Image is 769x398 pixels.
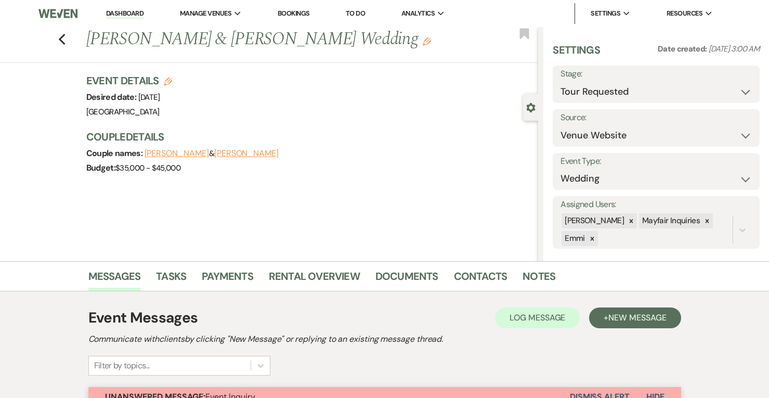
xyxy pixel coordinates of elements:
[589,307,681,328] button: +New Message
[454,268,507,291] a: Contacts
[269,268,360,291] a: Rental Overview
[138,92,160,102] span: [DATE]
[86,130,528,144] h3: Couple Details
[523,268,555,291] a: Notes
[115,163,180,173] span: $35,000 - $45,000
[495,307,580,328] button: Log Message
[86,27,444,52] h1: [PERSON_NAME] & [PERSON_NAME] Wedding
[145,148,279,159] span: &
[86,162,116,173] span: Budget:
[401,8,435,19] span: Analytics
[608,312,666,323] span: New Message
[561,67,752,82] label: Stage:
[553,43,600,66] h3: Settings
[156,268,186,291] a: Tasks
[86,148,145,159] span: Couple names:
[709,44,760,54] span: [DATE] 3:00 AM
[561,154,752,169] label: Event Type:
[278,9,310,18] a: Bookings
[561,110,752,125] label: Source:
[667,8,702,19] span: Resources
[145,149,209,158] button: [PERSON_NAME]
[562,213,625,228] div: [PERSON_NAME]
[562,231,586,246] div: Emmi
[106,9,144,19] a: Dashboard
[423,36,431,46] button: Edit
[214,149,279,158] button: [PERSON_NAME]
[94,360,150,372] div: Filter by topics...
[375,268,438,291] a: Documents
[88,268,141,291] a: Messages
[346,9,365,18] a: To Do
[86,107,160,117] span: [GEOGRAPHIC_DATA]
[38,3,77,24] img: Weven Logo
[591,8,620,19] span: Settings
[526,102,536,112] button: Close lead details
[202,268,253,291] a: Payments
[180,8,231,19] span: Manage Venues
[639,213,701,228] div: Mayfair Inquiries
[510,312,565,323] span: Log Message
[561,197,752,212] label: Assigned Users:
[86,92,138,102] span: Desired date:
[88,333,681,345] h2: Communicate with clients by clicking "New Message" or replying to an existing message thread.
[86,73,173,88] h3: Event Details
[88,307,198,329] h1: Event Messages
[658,44,709,54] span: Date created:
